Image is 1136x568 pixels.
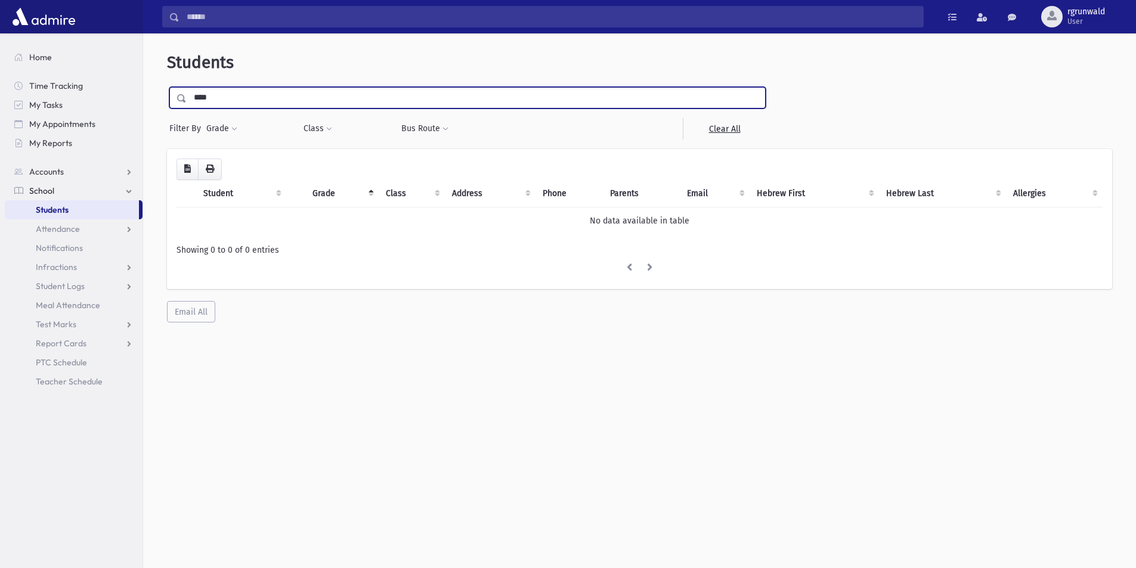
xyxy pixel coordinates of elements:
[29,52,52,63] span: Home
[36,319,76,330] span: Test Marks
[879,180,1007,207] th: Hebrew Last: activate to sort column ascending
[36,281,85,291] span: Student Logs
[36,204,69,215] span: Students
[750,180,878,207] th: Hebrew First: activate to sort column ascending
[303,118,333,139] button: Class
[206,118,238,139] button: Grade
[29,166,64,177] span: Accounts
[196,180,286,207] th: Student: activate to sort column ascending
[603,180,680,207] th: Parents
[401,118,449,139] button: Bus Route
[5,257,143,277] a: Infractions
[305,180,378,207] th: Grade: activate to sort column descending
[36,262,77,272] span: Infractions
[198,159,222,180] button: Print
[5,162,143,181] a: Accounts
[5,95,143,114] a: My Tasks
[169,122,206,135] span: Filter By
[29,138,72,148] span: My Reports
[5,181,143,200] a: School
[177,159,199,180] button: CSV
[10,5,78,29] img: AdmirePro
[167,301,215,322] button: Email All
[5,334,143,353] a: Report Cards
[536,180,603,207] th: Phone
[177,207,1103,234] td: No data available in table
[36,300,100,311] span: Meal Attendance
[683,118,766,139] a: Clear All
[5,353,143,372] a: PTC Schedule
[36,357,87,368] span: PTC Schedule
[29,185,54,196] span: School
[36,243,83,253] span: Notifications
[5,200,139,219] a: Students
[680,180,750,207] th: Email: activate to sort column ascending
[36,224,80,234] span: Attendance
[179,6,923,27] input: Search
[36,338,86,349] span: Report Cards
[445,180,536,207] th: Address: activate to sort column ascending
[5,372,143,391] a: Teacher Schedule
[5,238,143,257] a: Notifications
[29,80,83,91] span: Time Tracking
[5,219,143,238] a: Attendance
[29,119,95,129] span: My Appointments
[5,277,143,296] a: Student Logs
[1067,17,1105,26] span: User
[5,134,143,153] a: My Reports
[5,114,143,134] a: My Appointments
[5,76,143,95] a: Time Tracking
[1006,180,1103,207] th: Allergies: activate to sort column ascending
[36,376,103,387] span: Teacher Schedule
[5,48,143,67] a: Home
[167,52,234,72] span: Students
[1067,7,1105,17] span: rgrunwald
[5,315,143,334] a: Test Marks
[29,100,63,110] span: My Tasks
[177,244,1103,256] div: Showing 0 to 0 of 0 entries
[379,180,445,207] th: Class: activate to sort column ascending
[5,296,143,315] a: Meal Attendance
